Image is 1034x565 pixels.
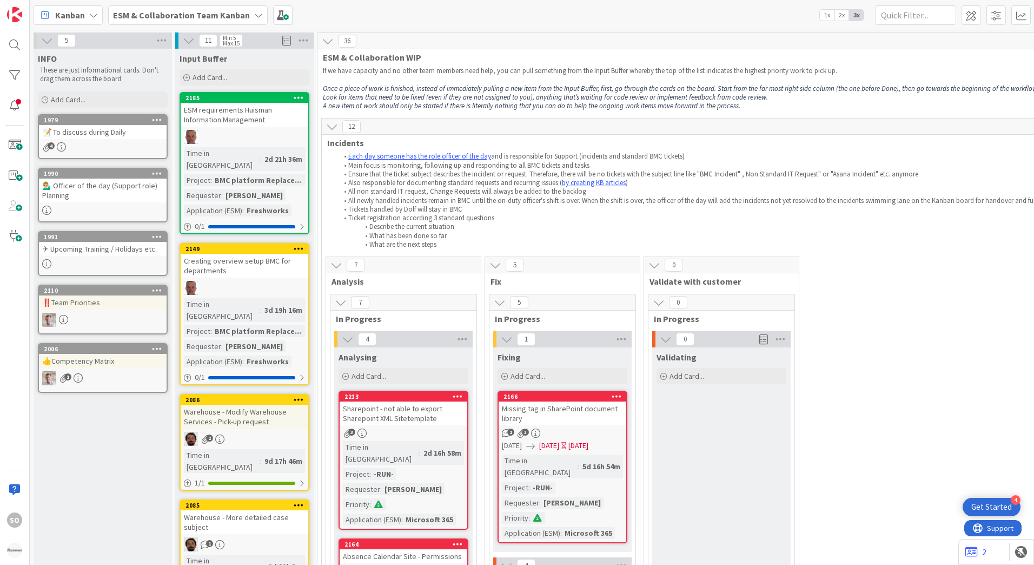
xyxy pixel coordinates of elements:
[834,10,849,21] span: 2x
[38,53,57,64] span: INFO
[849,10,864,21] span: 3x
[539,440,559,451] span: [DATE]
[223,41,240,46] div: Max 15
[181,244,308,278] div: 2149Creating overview setup BMC for departments
[184,537,198,551] img: AC
[185,94,308,102] div: 2185
[382,483,445,495] div: [PERSON_NAME]
[348,152,491,161] a: Each day someone has the role officer of the day
[336,313,463,324] span: In Progress
[39,179,167,202] div: 💁🏼‍♂️ Officer of the day (Support role) Planning
[338,35,356,48] span: 36
[580,461,623,472] div: 5d 16h 54m
[1011,495,1020,505] div: 4
[39,344,167,368] div: 2006👍Competency Matrix
[185,245,308,253] div: 2149
[971,502,1012,513] div: Get Started
[343,514,401,525] div: Application (ESM)
[7,543,22,558] img: avatar
[181,405,308,429] div: Warehouse - Modify Warehouse Services - Pick-up request
[665,259,683,272] span: 0
[7,7,22,22] img: Visit kanbanzone.com
[48,142,55,149] span: 4
[39,295,167,310] div: ‼️Team Priorities
[340,549,467,563] div: Absence Calendar Site - Permissions
[371,468,396,480] div: -RUN-
[184,356,242,367] div: Application (ESM)
[210,174,212,186] span: :
[44,233,167,241] div: 1991
[562,527,615,539] div: Microsoft 365
[340,540,467,549] div: 2164
[184,298,260,322] div: Time in [GEOGRAPHIC_DATA]
[965,546,986,559] a: 2
[669,296,687,309] span: 0
[339,352,377,363] span: Analysing
[242,356,244,367] span: :
[42,371,56,385] img: Rd
[181,103,308,127] div: ESM requirements Huisman Information Management
[181,254,308,278] div: Creating overview setup BMC for departments
[502,440,522,451] span: [DATE]
[44,345,167,353] div: 2006
[39,125,167,139] div: 📝 To discuss during Daily
[495,313,622,324] span: In Progress
[39,115,167,139] div: 1979📝 To discuss during Daily
[344,541,467,548] div: 2164
[181,476,308,490] div: 1/1
[820,10,834,21] span: 1x
[39,169,167,179] div: 1990
[223,189,286,201] div: [PERSON_NAME]
[184,189,221,201] div: Requester
[181,501,308,534] div: 2085Warehouse - More detailed case subject
[560,527,562,539] span: :
[511,371,545,381] span: Add Card...
[502,512,528,524] div: Priority
[963,498,1020,516] div: Open Get Started checklist, remaining modules: 4
[351,296,369,309] span: 7
[528,512,530,524] span: :
[369,468,371,480] span: :
[403,514,456,525] div: Microsoft 365
[344,393,467,400] div: 2213
[206,435,213,442] span: 2
[578,461,580,472] span: :
[181,395,308,429] div: 2086Warehouse - Modify Warehouse Services - Pick-up request
[260,304,262,316] span: :
[221,340,223,352] span: :
[39,232,167,256] div: 1991✈ Upcoming Training / Holidays etc.
[181,371,308,384] div: 0/1
[502,527,560,539] div: Application (ESM)
[184,147,260,171] div: Time in [GEOGRAPHIC_DATA]
[195,477,205,489] span: 1 / 1
[44,287,167,294] div: 2110
[212,325,304,337] div: BMC platform Replace...
[369,498,371,510] span: :
[332,276,467,287] span: Analysis
[654,313,781,324] span: In Progress
[206,540,213,547] span: 1
[39,313,167,327] div: Rd
[502,455,578,478] div: Time in [GEOGRAPHIC_DATA]
[39,242,167,256] div: ✈ Upcoming Training / Holidays etc.
[498,352,521,363] span: Fixing
[260,153,262,165] span: :
[181,244,308,254] div: 2149
[23,2,49,15] span: Support
[510,296,528,309] span: 5
[262,455,305,467] div: 9d 17h 46m
[39,371,167,385] div: Rd
[212,174,304,186] div: BMC platform Replace...
[421,447,464,459] div: 2d 16h 58m
[39,169,167,202] div: 1990💁🏼‍♂️ Officer of the day (Support role) Planning
[342,120,361,133] span: 12
[343,468,369,480] div: Project
[184,449,260,473] div: Time in [GEOGRAPHIC_DATA]
[502,482,528,494] div: Project
[260,455,262,467] span: :
[184,174,210,186] div: Project
[343,441,419,465] div: Time in [GEOGRAPHIC_DATA]
[323,93,768,102] em: Look for items that need to be fixed (even if they are not assigned to you), anything that’s wait...
[42,313,56,327] img: Rd
[343,483,380,495] div: Requester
